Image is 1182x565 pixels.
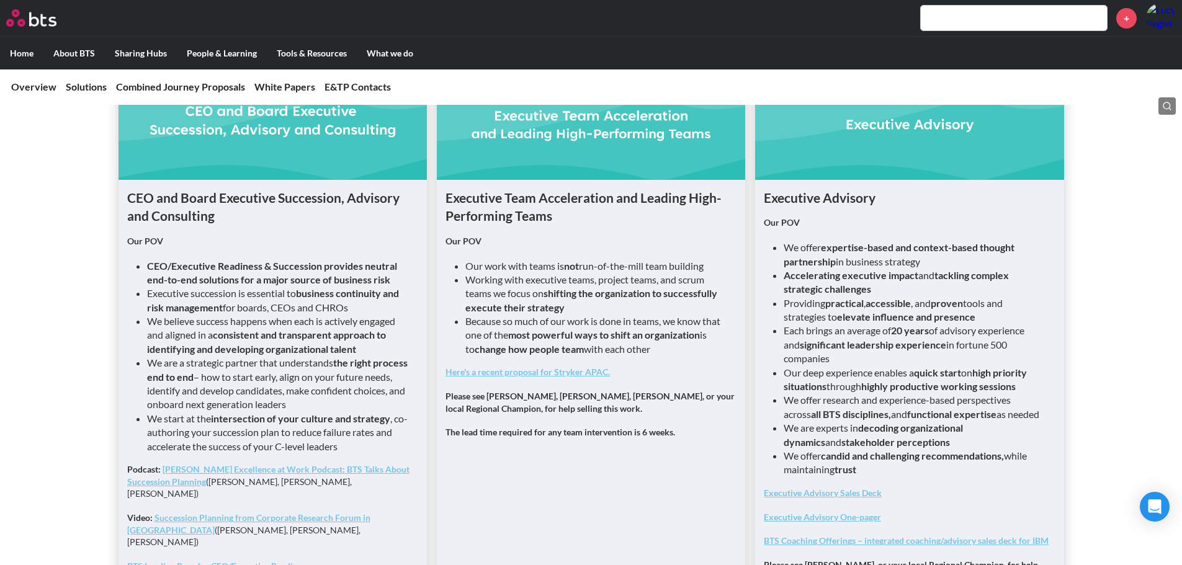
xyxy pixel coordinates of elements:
[784,241,1014,267] strong: thought partnership
[11,81,56,92] a: Overview
[764,189,1055,207] h1: Executive Advisory
[43,37,105,69] label: About BTS
[842,269,918,281] strong: executive impact
[445,189,737,225] h1: Executive Team Acceleration and Leading High-Performing Teams
[127,464,161,474] strong: Podcast:
[147,329,386,354] strong: consistent and transparent approach to identifying and developing organizational talent
[147,287,399,313] strong: business continuity and risk management
[1146,3,1176,33] a: Profile
[357,37,423,69] label: What we do
[147,314,408,356] li: We believe success happens when each is actively engaged and aligned in a
[147,412,408,453] li: We start at the , co-authoring your succession plan to reduce failure rates and accelerate the su...
[465,259,727,273] li: Our work with teams is run-of-the-mill team building
[254,81,315,92] a: White Papers
[861,380,1016,392] strong: highly productive working sessions
[837,311,975,323] strong: elevate influence and presence
[127,463,418,500] p: ([PERSON_NAME], [PERSON_NAME], [PERSON_NAME])
[1140,492,1170,522] div: Open Intercom Messenger
[784,269,840,281] strong: Accelerating
[147,357,408,382] strong: the right process end to end
[825,297,864,309] strong: practical
[1146,3,1176,33] img: Lucy Pegler
[564,260,579,272] strong: not
[127,464,410,487] a: [PERSON_NAME] Excellence at Work Podcast: BTS Talks About Succession Planning
[866,297,911,309] strong: accessible
[211,412,390,424] strong: intersection of your culture and strategy
[821,450,1004,461] strong: candid and challenging recommendations,
[127,512,153,523] strong: Video:
[800,339,946,350] strong: significant leadership experience
[445,391,735,414] strong: Please see [PERSON_NAME], [PERSON_NAME], [PERSON_NAME], or your local Regional Champion, for help...
[445,427,675,437] strong: The lead time required for any team intervention is 6 weeks.
[465,273,727,314] li: Working with executive teams, project teams, and scrum teams we focus on
[147,287,408,314] li: Executive succession is essential to for boards, CEOs and CHROs
[6,9,56,27] img: BTS Logo
[784,269,1045,296] li: and
[1116,8,1137,29] a: +
[445,236,481,246] strong: Our POV
[784,422,963,447] strong: decoding organizational dynamics
[116,81,245,92] a: Combined Journey Proposals
[127,512,418,548] p: ([PERSON_NAME], [PERSON_NAME], [PERSON_NAME])
[891,324,929,336] strong: 20 years
[445,367,610,377] a: Here's a recent proposal for Stryker APAC.
[66,81,107,92] a: Solutions
[784,449,1045,477] li: We offer while maintaining
[764,535,1049,546] a: BTS Coaching Offerings – integrated coaching/advisory sales deck for IBM
[465,287,717,313] strong: shifting the organization to successfully execute their strategy
[508,329,700,340] strong: most powerful ways to shift an organization
[764,487,882,498] a: Executive Advisory Sales Deck
[784,393,1045,421] li: We offer research and experience-based perspectives across and as needed
[465,314,727,356] li: Because so much of our work is done in teams, we know that one of the is to with each other
[475,343,584,355] strong: change how people team
[127,189,418,225] h1: CEO and Board Executive Succession, Advisory and Consulting
[784,296,1045,324] li: Providing , , and tools and strategies to
[127,236,163,246] strong: Our POV
[841,436,950,448] strong: stakeholder perceptions
[784,324,1045,365] li: Each brings an average of of advisory experience and in fortune 500 companies
[127,512,370,535] a: Succession Planning from Corporate Research Forum in [GEOGRAPHIC_DATA]
[105,37,177,69] label: Sharing Hubs
[784,366,1045,394] li: Our deep experience enables a on through
[267,37,357,69] label: Tools & Resources
[811,408,891,420] strong: all BTS disciplines,
[821,241,978,253] strong: expertise-based and context-based
[784,241,1045,269] li: We offer in business strategy
[931,297,963,309] strong: proven
[914,367,961,378] strong: quick start
[764,512,881,522] a: Executive Advisory One-pager
[764,217,800,228] strong: Our POV
[6,9,79,27] a: Go home
[907,408,996,420] strong: functional expertise
[147,356,408,412] li: We are a strategic partner that understands – how to start early, align on your future needs, ide...
[835,463,856,475] strong: trust
[147,260,397,285] strong: CEO/Executive Readiness & Succession provides neutral end-to-end solutions for a major source of ...
[325,81,391,92] a: E&TP Contacts
[177,37,267,69] label: People & Learning
[784,421,1045,449] li: We are experts in and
